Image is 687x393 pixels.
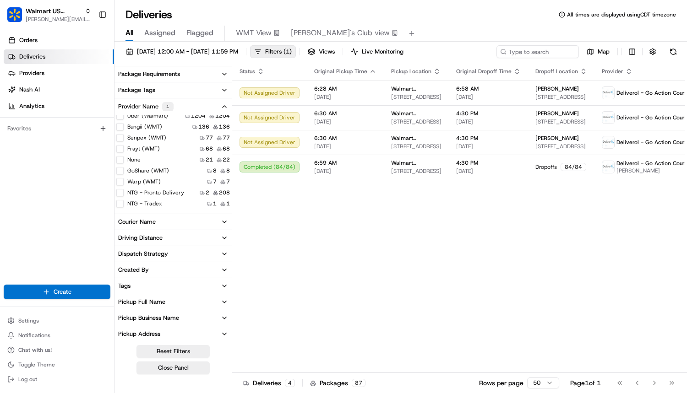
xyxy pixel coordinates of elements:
[114,278,232,294] button: Tags
[4,314,110,327] button: Settings
[206,189,209,196] span: 2
[347,45,408,58] button: Live Monitoring
[19,36,38,44] span: Orders
[535,135,579,142] span: [PERSON_NAME]
[391,110,442,117] span: Walmart [STREET_ADDRESS]
[4,66,114,81] a: Providers
[456,110,521,117] span: 4:30 PM
[223,134,230,141] span: 77
[314,159,376,167] span: 6:59 AM
[304,45,339,58] button: Views
[18,133,70,142] span: Knowledge Base
[291,27,390,38] span: [PERSON_NAME]'s Club view
[118,330,160,338] div: Pickup Address
[535,143,587,150] span: [STREET_ADDRESS]
[314,85,376,92] span: 6:28 AM
[319,48,335,56] span: Views
[65,155,111,162] a: Powered byPylon
[310,378,365,388] div: Packages
[127,145,160,152] label: Frayt (WMT)
[226,200,230,207] span: 1
[215,112,230,119] span: 1204
[456,85,521,92] span: 6:58 AM
[206,134,213,141] span: 77
[285,379,295,387] div: 4
[114,214,232,230] button: Courier Name
[602,87,614,99] img: profile_deliverol_nashtms.png
[19,53,45,61] span: Deliveries
[226,167,230,174] span: 8
[4,373,110,386] button: Log out
[127,156,141,163] label: None
[18,317,39,324] span: Settings
[265,48,292,56] span: Filters
[667,45,680,58] button: Refresh
[213,178,217,185] span: 7
[602,68,623,75] span: Provider
[127,112,168,119] label: Uber (Walmart)
[118,250,168,258] div: Dispatch Strategy
[535,85,579,92] span: [PERSON_NAME]
[4,344,110,356] button: Chat with us!
[87,133,147,142] span: API Documentation
[136,345,210,358] button: Reset Filters
[206,145,213,152] span: 68
[19,86,40,94] span: Nash AI
[219,189,230,196] span: 208
[118,70,180,78] div: Package Requirements
[4,49,114,64] a: Deliveries
[4,121,110,136] div: Favorites
[391,143,442,150] span: [STREET_ADDRESS]
[206,156,213,163] span: 21
[456,93,521,101] span: [DATE]
[391,135,442,142] span: Walmart [STREET_ADDRESS]
[4,285,110,299] button: Create
[391,118,442,125] span: [STREET_ADDRESS]
[535,68,578,75] span: Dropoff Location
[118,282,131,290] div: Tags
[352,379,365,387] div: 87
[127,123,162,130] label: Bungii (WMT)
[118,234,163,242] div: Driving Distance
[4,4,95,26] button: Walmart US CorporateWalmart US Corporate[PERSON_NAME][EMAIL_ADDRESS][DOMAIN_NAME]
[7,7,22,22] img: Walmart US Corporate
[535,118,587,125] span: [STREET_ADDRESS]
[284,48,292,56] span: ( 1 )
[240,68,255,75] span: Status
[391,93,442,101] span: [STREET_ADDRESS]
[162,102,174,111] div: 1
[125,27,133,38] span: All
[456,68,512,75] span: Original Dropoff Time
[114,66,232,82] button: Package Requirements
[314,143,376,150] span: [DATE]
[456,118,521,125] span: [DATE]
[391,68,431,75] span: Pickup Location
[91,155,111,162] span: Pylon
[456,167,521,175] span: [DATE]
[186,27,213,38] span: Flagged
[18,361,55,368] span: Toggle Theme
[391,167,442,175] span: [STREET_ADDRESS]
[74,129,151,145] a: 💻API Documentation
[362,48,403,56] span: Live Monitoring
[4,99,114,113] a: Analytics
[314,110,376,117] span: 6:30 AM
[118,102,174,111] div: Provider Name
[4,82,114,97] a: Nash AI
[456,143,521,150] span: [DATE]
[127,167,169,174] label: GoShare (WMT)
[456,159,521,167] span: 4:30 PM
[118,218,156,226] div: Courier Name
[144,27,175,38] span: Assigned
[122,45,242,58] button: [DATE] 12:00 AM - [DATE] 11:59 PM
[118,298,165,306] div: Pickup Full Name
[602,161,614,173] img: profile_deliverol_nashtms.png
[19,102,44,110] span: Analytics
[198,123,209,130] span: 136
[4,358,110,371] button: Toggle Theme
[250,45,296,58] button: Filters(1)
[479,378,523,388] p: Rows per page
[114,246,232,262] button: Dispatch Strategy
[570,378,601,388] div: Page 1 of 1
[5,129,74,145] a: 📗Knowledge Base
